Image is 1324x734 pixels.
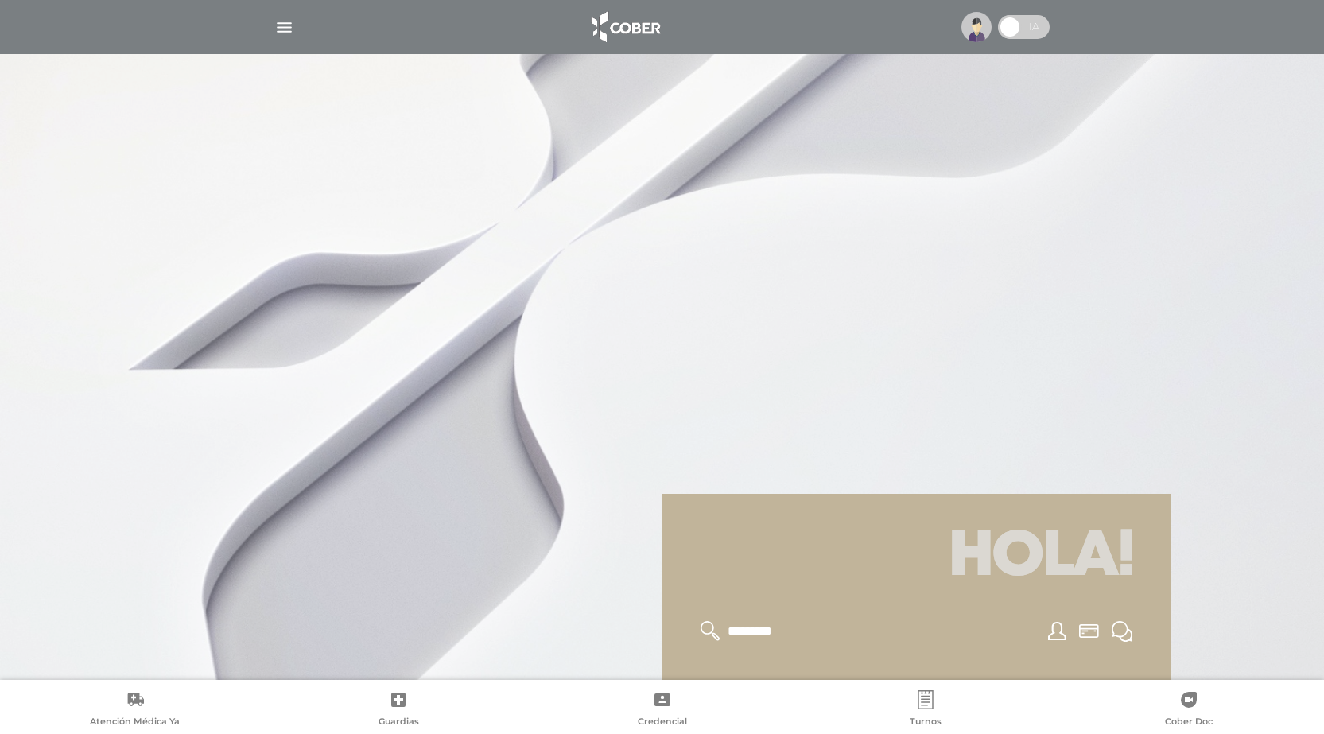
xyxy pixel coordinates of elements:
[1058,690,1321,731] a: Cober Doc
[266,690,530,731] a: Guardias
[681,513,1152,602] h1: Hola!
[90,716,180,730] span: Atención Médica Ya
[961,12,992,42] img: profile-placeholder.svg
[794,690,1057,731] a: Turnos
[583,8,666,46] img: logo_cober_home-white.png
[910,716,942,730] span: Turnos
[274,17,294,37] img: Cober_menu-lines-white.svg
[379,716,419,730] span: Guardias
[1165,716,1213,730] span: Cober Doc
[638,716,687,730] span: Credencial
[530,690,794,731] a: Credencial
[3,690,266,731] a: Atención Médica Ya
